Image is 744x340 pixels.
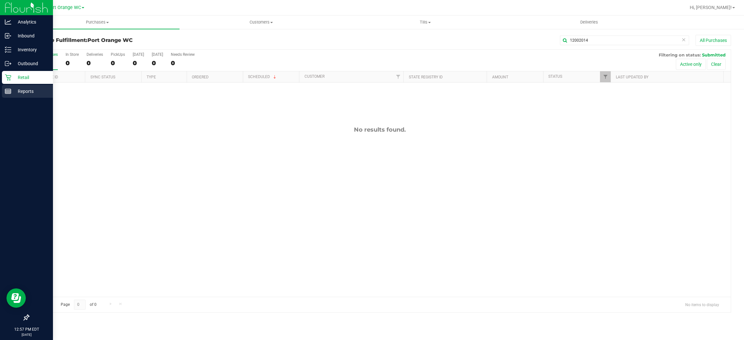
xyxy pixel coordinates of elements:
[147,75,156,79] a: Type
[15,19,180,25] span: Purchases
[192,75,209,79] a: Ordered
[111,52,125,57] div: PickUps
[11,18,50,26] p: Analytics
[29,126,731,133] div: No results found.
[55,300,102,310] span: Page of 0
[707,59,726,70] button: Clear
[3,326,50,332] p: 12:57 PM EDT
[659,52,701,57] span: Filtering on status:
[133,52,144,57] div: [DATE]
[66,59,79,67] div: 0
[600,71,611,82] a: Filter
[409,75,443,79] a: State Registry ID
[560,35,689,45] input: Search Purchase ID, Original ID, State Registry ID or Customer Name...
[305,74,325,79] a: Customer
[702,52,726,57] span: Submitted
[690,5,732,10] span: Hi, [PERSON_NAME]!
[5,88,11,95] inline-svg: Reports
[11,32,50,40] p: Inbound
[572,19,607,25] span: Deliveries
[11,60,50,67] p: Outbound
[5,46,11,53] inline-svg: Inventory
[343,15,507,29] a: Tills
[11,74,50,81] p: Retail
[5,33,11,39] inline-svg: Inbound
[5,19,11,25] inline-svg: Analytics
[90,75,115,79] a: Sync Status
[248,75,277,79] a: Scheduled
[696,35,731,46] button: All Purchases
[393,71,403,82] a: Filter
[133,59,144,67] div: 0
[87,52,103,57] div: Deliveries
[111,59,125,67] div: 0
[676,59,706,70] button: Active only
[11,46,50,54] p: Inventory
[11,87,50,95] p: Reports
[88,37,133,43] span: Port Orange WC
[3,332,50,337] p: [DATE]
[180,15,344,29] a: Customers
[680,300,724,309] span: No items to display
[171,52,195,57] div: Needs Review
[180,19,343,25] span: Customers
[152,52,163,57] div: [DATE]
[28,37,263,43] h3: Purchase Fulfillment:
[492,75,508,79] a: Amount
[6,288,26,308] iframe: Resource center
[5,74,11,81] inline-svg: Retail
[507,15,671,29] a: Deliveries
[616,75,648,79] a: Last Updated By
[87,59,103,67] div: 0
[152,59,163,67] div: 0
[47,5,81,10] span: Port Orange WC
[548,74,562,79] a: Status
[5,60,11,67] inline-svg: Outbound
[66,52,79,57] div: In Store
[681,35,686,44] span: Clear
[344,19,507,25] span: Tills
[171,59,195,67] div: 0
[15,15,180,29] a: Purchases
